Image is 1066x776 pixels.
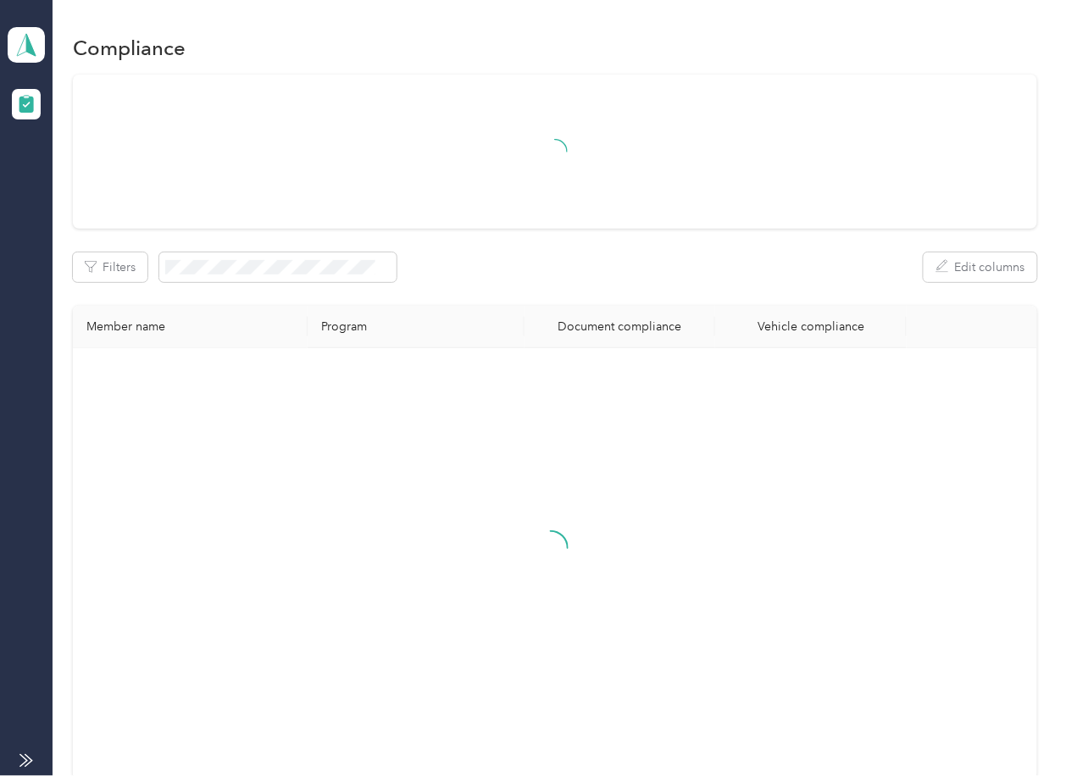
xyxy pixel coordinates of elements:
iframe: Everlance-gr Chat Button Frame [971,681,1066,776]
button: Filters [73,252,147,282]
th: Program [308,306,525,348]
h1: Compliance [73,39,186,57]
div: Vehicle compliance [729,319,892,334]
div: Document compliance [538,319,702,334]
th: Member name [73,306,308,348]
button: Edit columns [924,252,1037,282]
